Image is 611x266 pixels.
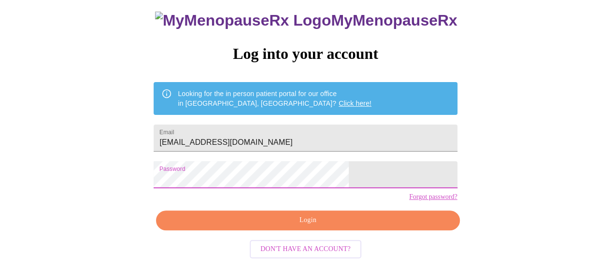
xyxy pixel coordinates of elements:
[250,240,361,259] button: Don't have an account?
[178,85,371,112] div: Looking for the in person patient portal for our office in [GEOGRAPHIC_DATA], [GEOGRAPHIC_DATA]?
[156,210,459,230] button: Login
[409,193,457,201] a: Forgot password?
[155,12,457,29] h3: MyMenopauseRx
[339,99,371,107] a: Click here!
[260,243,351,255] span: Don't have an account?
[155,12,331,29] img: MyMenopauseRx Logo
[154,45,457,63] h3: Log into your account
[247,244,364,252] a: Don't have an account?
[167,214,448,226] span: Login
